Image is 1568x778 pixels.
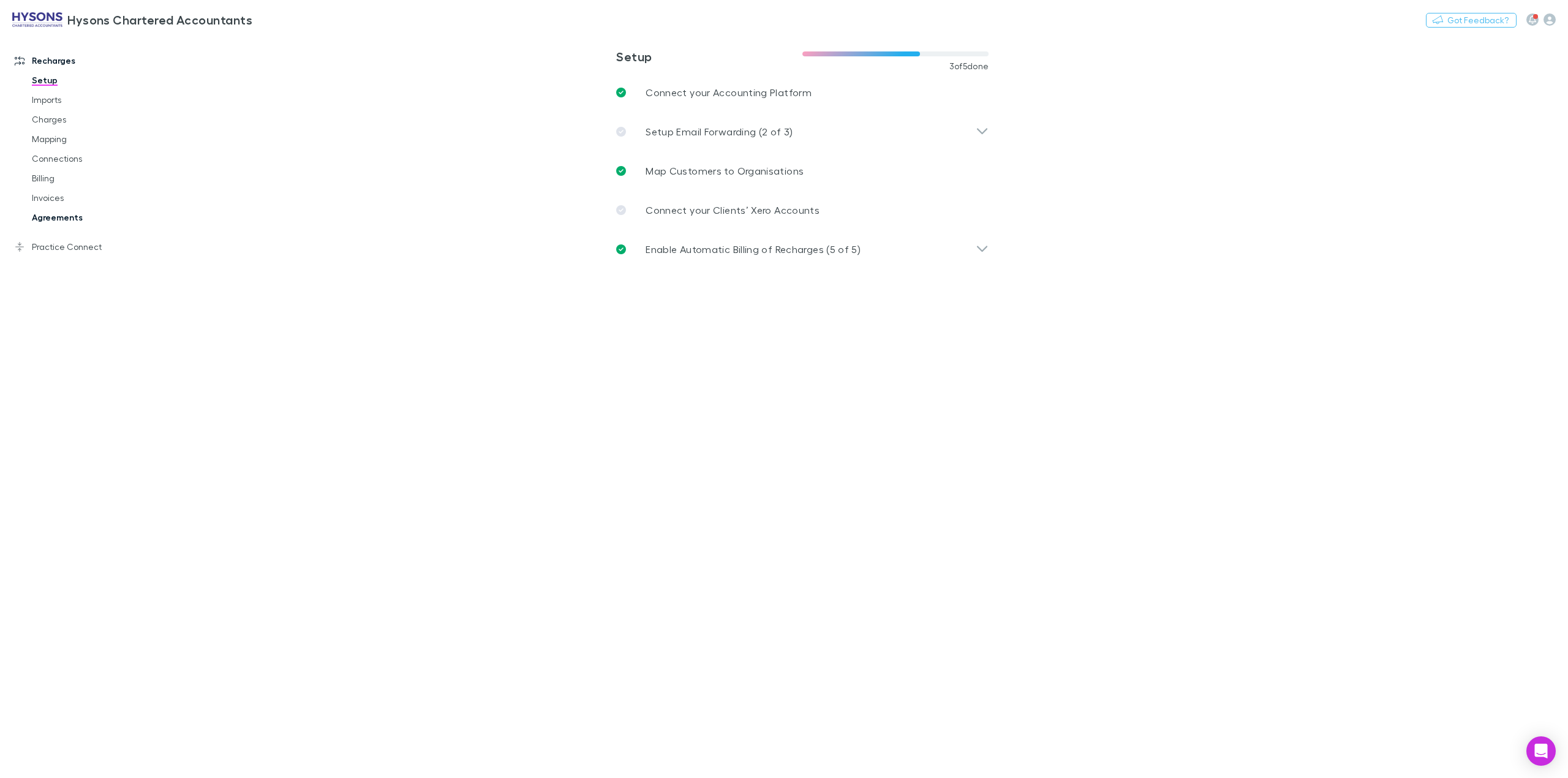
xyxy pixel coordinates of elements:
[20,70,175,90] a: Setup
[2,51,175,70] a: Recharges
[606,112,998,151] div: Setup Email Forwarding (2 of 3)
[606,73,998,112] a: Connect your Accounting Platform
[5,5,260,34] a: Hysons Chartered Accountants
[616,49,802,64] h3: Setup
[20,90,175,110] a: Imports
[1426,13,1517,28] button: Got Feedback?
[20,208,175,227] a: Agreements
[20,149,175,168] a: Connections
[12,12,62,27] img: Hysons Chartered Accountants's Logo
[20,129,175,149] a: Mapping
[20,168,175,188] a: Billing
[20,110,175,129] a: Charges
[646,85,812,100] p: Connect your Accounting Platform
[1526,736,1556,766] div: Open Intercom Messenger
[646,203,820,217] p: Connect your Clients’ Xero Accounts
[949,61,989,71] span: 3 of 5 done
[606,151,998,191] a: Map Customers to Organisations
[646,164,804,178] p: Map Customers to Organisations
[20,188,175,208] a: Invoices
[67,12,252,27] h3: Hysons Chartered Accountants
[646,124,793,139] p: Setup Email Forwarding (2 of 3)
[606,230,998,269] div: Enable Automatic Billing of Recharges (5 of 5)
[606,191,998,230] a: Connect your Clients’ Xero Accounts
[646,242,861,257] p: Enable Automatic Billing of Recharges (5 of 5)
[2,237,175,257] a: Practice Connect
